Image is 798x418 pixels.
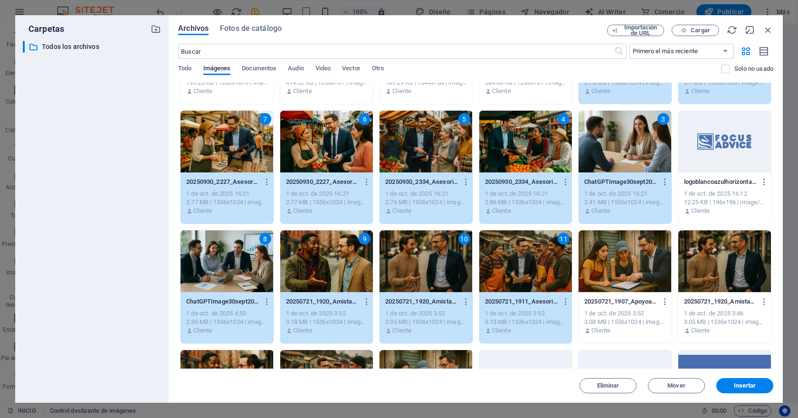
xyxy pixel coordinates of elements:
[385,198,466,207] div: 2.76 MB | 1536x1024 | image/png
[584,309,665,318] div: 1 de oct. de 2025 3:52
[220,23,282,34] span: Fotos de catálogo
[193,87,212,95] p: Cliente
[359,113,370,125] div: 6
[385,318,466,326] div: 3.05 MB | 1536x1024 | image/png
[186,178,259,186] p: 20250930_2227_AsesoramientoenMovimiento_simple_compose_01k6ep0tvffjjspafsk7r5qnew-E6YiUFGAsnACIQ8...
[727,25,737,35] i: Volver a cargar
[591,326,610,335] p: Cliente
[286,78,367,87] div: 414.52 KB | 1280x731 | image/png
[684,178,757,186] p: logoblancoazulhorizontal-Photoroom-ZFrDxtMoaopbjfsuk309JQ-C6E-mS6s96Po7G1_MC7hkw.png
[286,318,367,326] div: 3.18 MB | 1536x1024 | image/png
[186,297,259,306] p: ChatGPTImage30sept202511_32_32p.m.-T4dzR6ab-fTpHp4BsRLwfw.png
[286,198,367,207] div: 2.77 MB | 1536x1024 | image/png
[286,178,359,186] p: 20250930_2227_AsesoramientoenMovimiento_simple_compose_01k6ep0tvge4atnr44csyymdv7-o8Rjtk-eIqQhnX0...
[485,318,566,326] div: 3.13 MB | 1536x1024 | image/png
[684,198,765,207] div: 12.25 KB | 196x196 | image/png
[691,28,710,33] span: Cargar
[763,25,773,35] i: Cerrar
[591,87,610,95] p: Cliente
[385,190,466,198] div: 1 de oct. de 2025 16:21
[657,113,669,125] div: 3
[286,190,367,198] div: 1 de oct. de 2025 16:21
[684,318,765,326] div: 3.05 MB | 1536x1024 | image/png
[492,207,511,215] p: Cliente
[684,297,757,306] p: 20250721_1920_AmistadyAsesoriaDinamica_simple_compose_01k0qmhg2rf55b2ewq7znvw9zn-4_AnFEwO29OcvHTM...
[23,41,25,53] div: ​
[584,78,665,87] div: 2.75 MB | 1536x1024 | image/png
[385,297,458,306] p: 20250721_1920_AmistadyAsesoriaDinamica_simple_compose_01k0qmhg2rf55b2ewq7znvw9zn-v_7ZJ7XXkl22xU0W...
[385,78,466,87] div: 189.29 KB | 1344x768 | image/jpeg
[193,207,212,215] p: Cliente
[734,383,756,389] span: Insertar
[485,309,566,318] div: 1 de oct. de 2025 3:52
[584,190,665,198] div: 1 de oct. de 2025 16:21
[42,41,143,52] p: Todos los archivos
[584,198,665,207] div: 2.41 MB | 1536x1024 | image/png
[193,326,212,335] p: Cliente
[584,318,665,326] div: 3.08 MB | 1536x1024 | image/png
[684,309,765,318] div: 1 de oct. de 2025 3:46
[372,63,384,76] span: Otro
[485,297,558,306] p: 20250721_1911_AsesoriaPesqueraChilena_simple_compose_01k0qm11agfek8kyh5mcw4p0xh-T39Z9zDxvJ7laMz8g...
[151,24,161,34] i: Crear carpeta
[667,383,685,389] span: Mover
[485,178,558,186] p: 20250930_2334_AsesoriaEmpresarialenAccion_simple_compose_01k6esvcmtemfsrz39waw7px1y-Yr2NibtdR6ayV...
[293,326,312,335] p: Cliente
[293,207,312,215] p: Cliente
[734,65,773,73] p: Solo muestra los archivos que no están usándose en el sitio web. Los archivos añadidos durante es...
[492,326,511,335] p: Cliente
[178,44,614,59] input: Buscar
[392,326,411,335] p: Cliente
[716,378,773,393] button: Insertar
[621,25,660,36] span: Importación de URL
[485,190,566,198] div: 1 de oct. de 2025 16:21
[286,309,367,318] div: 1 de oct. de 2025 3:52
[745,25,755,35] i: Minimizar
[242,63,276,76] span: Documentos
[458,233,470,245] div: 10
[584,297,657,306] p: 20250721_1907_ApoyoaEmprendedores_simple_compose_01k0qkrrkafen9wwqsarev1afm-Lg6_KUnPYDj8XFpVTmYHN...
[392,207,411,215] p: Cliente
[684,78,765,87] div: 2.7 MB | 1536x1024 | image/png
[186,190,267,198] div: 1 de oct. de 2025 16:21
[186,309,267,318] div: 1 de oct. de 2025 4:50
[485,198,566,207] div: 2.86 MB | 1536x1024 | image/png
[186,318,267,326] div: 2.36 MB | 1536x1024 | image/png
[691,207,710,215] p: Cliente
[178,63,191,76] span: Todo
[186,78,267,87] div: 195.25 KB | 1280x1073 | image/png
[359,233,370,245] div: 9
[684,190,765,198] div: 1 de oct. de 2025 16:12
[584,178,657,186] p: ChatGPTImage30sept202511_54_01p.m.-vaJTY_FnhQNwt_GirK4t9w.png
[558,233,570,245] div: 11
[178,23,209,34] span: Archivos
[186,198,267,207] div: 2.77 MB | 1536x1024 | image/png
[293,87,312,95] p: Cliente
[648,378,705,393] button: Mover
[342,63,361,76] span: Vector
[492,87,511,95] p: Cliente
[259,113,271,125] div: 7
[203,63,231,76] span: Imágenes
[286,297,359,306] p: 20250721_1920_AmistadyAsesoriaDinamica_simple_compose_01k0qmhg2se6fsqp0actny5cwt-abE-FFszWNc9EOI8...
[579,378,636,393] button: Eliminar
[591,207,610,215] p: Cliente
[691,326,710,335] p: Cliente
[607,25,664,36] button: Importación de URL
[597,383,619,389] span: Eliminar
[288,63,304,76] span: Audio
[485,78,566,87] div: 384.08 KB | 1280x731 | image/png
[691,87,710,95] p: Cliente
[558,113,570,125] div: 4
[385,309,466,318] div: 1 de oct. de 2025 3:52
[315,63,331,76] span: Video
[672,25,719,36] button: Cargar
[392,87,411,95] p: Cliente
[23,23,64,35] p: Carpetas
[259,233,271,245] div: 8
[385,178,458,186] p: 20250930_2334_AsesoriaEmpresarialenAccion_simple_compose_01k6esvcmreqbte7c3jwy1pgcn-A9XveB6RZC0V3...
[458,113,470,125] div: 5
